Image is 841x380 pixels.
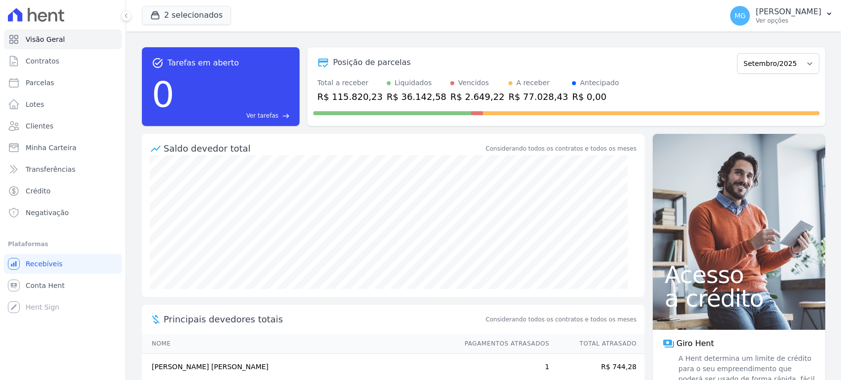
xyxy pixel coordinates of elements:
span: Acesso [665,263,813,286]
button: 2 selecionados [142,6,231,25]
span: Minha Carteira [26,143,76,153]
div: R$ 2.649,22 [450,90,505,103]
a: Ver tarefas east [178,111,290,120]
span: a crédito [665,286,813,310]
p: Ver opções [756,17,821,25]
span: east [282,112,290,120]
div: R$ 77.028,43 [508,90,568,103]
div: Liquidados [395,78,432,88]
a: Negativação [4,203,122,222]
a: Lotes [4,95,122,114]
a: Parcelas [4,73,122,93]
span: Contratos [26,56,59,66]
div: R$ 115.820,23 [317,90,383,103]
div: Vencidos [458,78,489,88]
span: Clientes [26,121,53,131]
div: R$ 0,00 [572,90,619,103]
a: Crédito [4,181,122,201]
div: R$ 36.142,58 [387,90,446,103]
span: Giro Hent [676,338,714,349]
div: A receber [516,78,550,88]
div: Total a receber [317,78,383,88]
a: Clientes [4,116,122,136]
span: Visão Geral [26,34,65,44]
th: Pagamentos Atrasados [455,334,550,354]
span: Principais devedores totais [164,313,484,326]
span: Transferências [26,164,75,174]
div: Considerando todos os contratos e todos os meses [486,144,637,153]
div: Posição de parcelas [333,57,411,68]
span: MG [735,12,746,19]
a: Contratos [4,51,122,71]
span: Parcelas [26,78,54,88]
a: Minha Carteira [4,138,122,158]
th: Total Atrasado [550,334,644,354]
a: Transferências [4,159,122,179]
span: Conta Hent [26,281,65,290]
div: Plataformas [8,238,118,250]
span: task_alt [152,57,164,69]
button: MG [PERSON_NAME] Ver opções [722,2,841,30]
a: Recebíveis [4,254,122,274]
a: Conta Hent [4,276,122,295]
a: Visão Geral [4,30,122,49]
span: Recebíveis [26,259,63,269]
div: Saldo devedor total [164,142,484,155]
div: 0 [152,69,174,120]
span: Crédito [26,186,51,196]
span: Considerando todos os contratos e todos os meses [486,315,637,324]
span: Tarefas em aberto [168,57,239,69]
p: [PERSON_NAME] [756,7,821,17]
th: Nome [142,334,455,354]
div: Antecipado [580,78,619,88]
span: Lotes [26,99,44,109]
span: Negativação [26,208,69,218]
span: Ver tarefas [246,111,278,120]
